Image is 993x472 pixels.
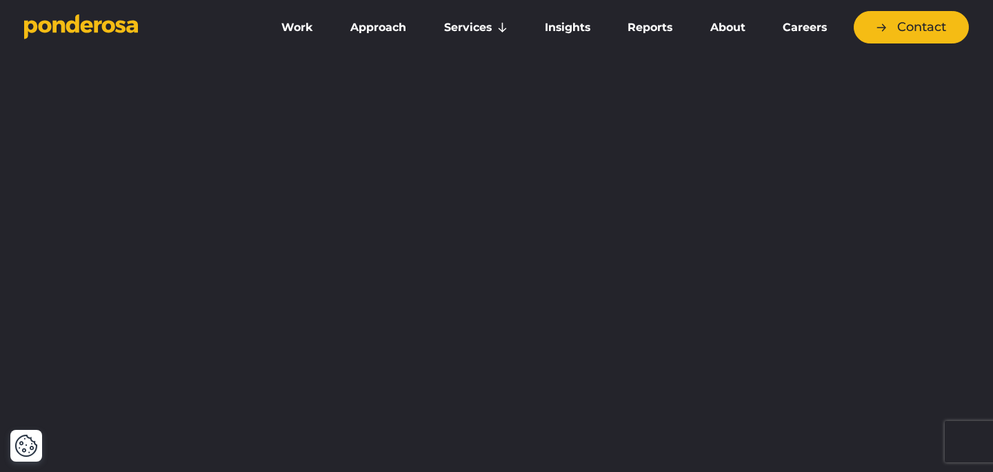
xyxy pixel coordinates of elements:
[14,434,38,458] img: Revisit consent button
[694,13,761,42] a: About
[767,13,843,42] a: Careers
[854,11,969,43] a: Contact
[529,13,606,42] a: Insights
[14,434,38,458] button: Cookie Settings
[428,13,523,42] a: Services
[24,14,245,41] a: Go to homepage
[334,13,422,42] a: Approach
[612,13,688,42] a: Reports
[265,13,329,42] a: Work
